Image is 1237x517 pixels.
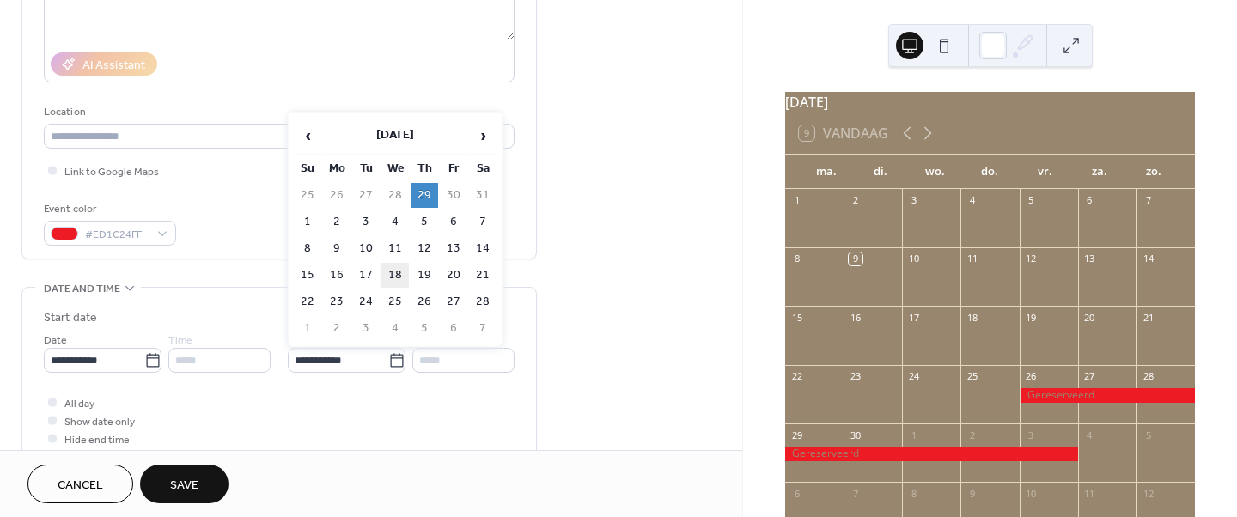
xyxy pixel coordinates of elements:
[907,370,920,383] div: 24
[469,156,497,181] th: Sa
[1025,252,1038,265] div: 12
[381,156,409,181] th: We
[44,309,97,327] div: Start date
[168,331,192,350] span: Time
[411,316,438,341] td: 5
[411,156,438,181] th: Th
[352,183,380,208] td: 27
[411,183,438,208] td: 29
[411,236,438,261] td: 12
[381,236,409,261] td: 11
[352,263,380,288] td: 17
[1142,311,1155,324] div: 21
[323,289,350,314] td: 23
[323,156,350,181] th: Mo
[849,370,862,383] div: 23
[1142,370,1155,383] div: 28
[323,263,350,288] td: 16
[966,252,978,265] div: 11
[1017,155,1072,189] div: vr.
[27,465,133,503] button: Cancel
[1083,487,1096,500] div: 11
[849,252,862,265] div: 9
[381,210,409,234] td: 4
[64,413,135,431] span: Show date only
[1083,252,1096,265] div: 13
[64,395,94,413] span: All day
[294,289,321,314] td: 22
[352,316,380,341] td: 3
[411,263,438,288] td: 19
[469,210,497,234] td: 7
[381,289,409,314] td: 25
[1126,155,1181,189] div: zo.
[785,92,1195,113] div: [DATE]
[1072,155,1127,189] div: za.
[790,487,803,500] div: 6
[58,477,103,495] span: Cancel
[85,226,149,244] span: #ED1C24FF
[966,311,978,324] div: 18
[849,487,862,500] div: 7
[1083,429,1096,441] div: 4
[44,331,67,350] span: Date
[1025,194,1038,207] div: 5
[1142,194,1155,207] div: 7
[294,183,321,208] td: 25
[1025,311,1038,324] div: 19
[440,156,467,181] th: Fr
[1142,252,1155,265] div: 14
[790,194,803,207] div: 1
[294,156,321,181] th: Su
[1025,487,1038,500] div: 10
[1142,429,1155,441] div: 5
[140,465,229,503] button: Save
[440,289,467,314] td: 27
[352,289,380,314] td: 24
[966,194,978,207] div: 4
[411,210,438,234] td: 5
[294,236,321,261] td: 8
[785,447,1078,461] div: Gereserveerd
[64,431,130,449] span: Hide end time
[469,236,497,261] td: 14
[963,155,1018,189] div: do.
[294,210,321,234] td: 1
[469,183,497,208] td: 31
[294,316,321,341] td: 1
[352,156,380,181] th: Tu
[170,477,198,495] span: Save
[44,200,173,218] div: Event color
[469,316,497,341] td: 7
[1083,311,1096,324] div: 20
[849,194,862,207] div: 2
[381,183,409,208] td: 28
[469,263,497,288] td: 21
[294,263,321,288] td: 15
[908,155,963,189] div: wo.
[1083,370,1096,383] div: 27
[907,487,920,500] div: 8
[323,236,350,261] td: 9
[1142,487,1155,500] div: 12
[323,316,350,341] td: 2
[323,118,467,155] th: [DATE]
[440,316,467,341] td: 6
[790,311,803,324] div: 15
[352,236,380,261] td: 10
[44,280,120,298] span: Date and time
[790,370,803,383] div: 22
[966,487,978,500] div: 9
[907,311,920,324] div: 17
[966,370,978,383] div: 25
[799,155,854,189] div: ma.
[790,429,803,441] div: 29
[849,429,862,441] div: 30
[440,236,467,261] td: 13
[907,252,920,265] div: 10
[790,252,803,265] div: 8
[381,316,409,341] td: 4
[352,210,380,234] td: 3
[295,119,320,153] span: ‹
